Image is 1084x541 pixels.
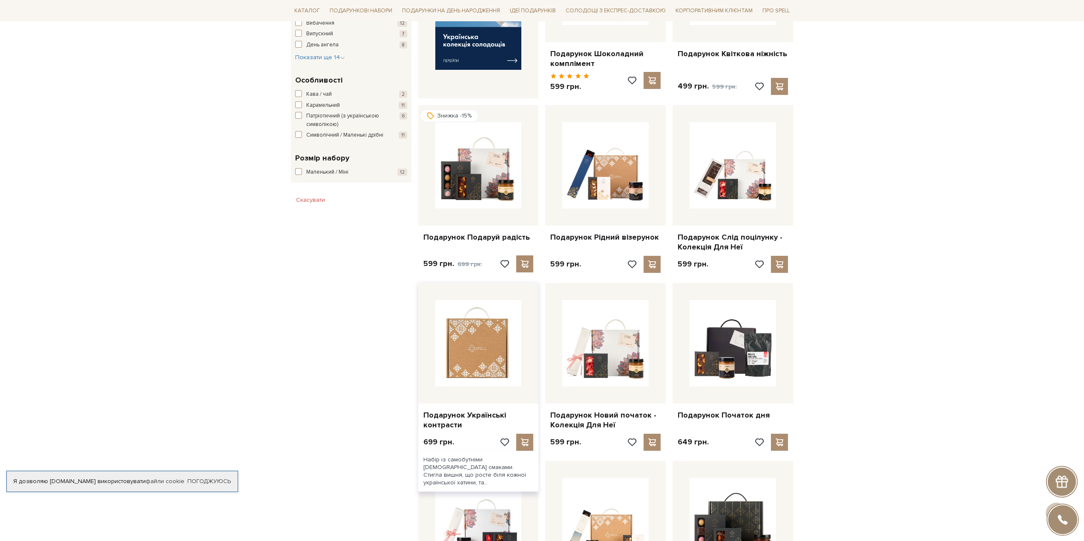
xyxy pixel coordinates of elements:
[550,259,581,269] p: 599 грн.
[550,82,589,92] p: 599 грн.
[306,90,332,99] span: Кава / чай
[295,152,349,164] span: Розмір набору
[295,41,407,49] button: День ангела 8
[295,30,407,38] button: Випускний 7
[295,131,407,140] button: Символічний / Маленькі дрібні 11
[550,410,661,430] a: Подарунок Новий початок - Колекція Для Неї
[712,83,737,90] span: 599 грн.
[672,3,756,18] a: Корпоративним клієнтам
[420,109,479,122] div: Знижка -15%
[295,168,407,177] button: Маленький / Міні 12
[399,91,407,98] span: 2
[678,49,788,59] a: Подарунок Квіткова ніжність
[295,53,345,62] button: Показати ще 14
[295,54,345,61] span: Показати ще 14
[457,260,482,268] span: 699 грн.
[7,478,238,485] div: Я дозволяю [DOMAIN_NAME] використовувати
[326,4,396,17] span: Подарункові набори
[423,232,534,242] a: Подарунок Подаруй радість
[400,112,407,120] span: 6
[306,101,340,110] span: Карамельний
[399,132,407,139] span: 11
[306,41,339,49] span: День ангела
[291,193,330,207] button: Скасувати
[423,259,482,269] p: 599 грн.
[506,4,559,17] span: Ідеї подарунків
[418,451,539,492] div: Набір із самобутніми [DEMOGRAPHIC_DATA] смаками. Стигла вишня, що росте біля кожної української х...
[435,300,522,386] img: Подарунок Українські контрасти
[759,4,793,17] span: Про Spell
[306,112,384,129] span: Патріотичний (з українською символікою)
[399,102,407,109] span: 11
[397,20,407,27] span: 12
[423,410,534,430] a: Подарунок Українські контрасти
[550,49,661,69] a: Подарунок Шоколадний комплімент
[187,478,231,485] a: Погоджуюсь
[400,41,407,49] span: 8
[295,112,407,129] button: Патріотичний (з українською символікою) 6
[397,169,407,176] span: 12
[295,74,342,86] span: Особливості
[306,19,334,28] span: Вибачення
[146,478,184,485] a: файли cookie
[295,90,407,99] button: Кава / чай 2
[295,101,407,110] button: Карамельний 11
[295,19,407,28] button: Вибачення 12
[306,30,333,38] span: Випускний
[678,259,708,269] p: 599 грн.
[291,4,323,17] span: Каталог
[678,81,737,92] p: 499 грн.
[678,232,788,252] a: Подарунок Слід поцілунку - Колекція Для Неї
[562,3,669,18] a: Солодощі з експрес-доставкою
[550,437,581,447] p: 599 грн.
[678,410,788,420] a: Подарунок Початок дня
[423,437,454,447] p: 699 грн.
[306,131,383,140] span: Символічний / Маленькі дрібні
[678,437,709,447] p: 649 грн.
[400,30,407,37] span: 7
[306,168,348,177] span: Маленький / Міні
[399,4,503,17] span: Подарунки на День народження
[550,232,661,242] a: Подарунок Рідний візерунок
